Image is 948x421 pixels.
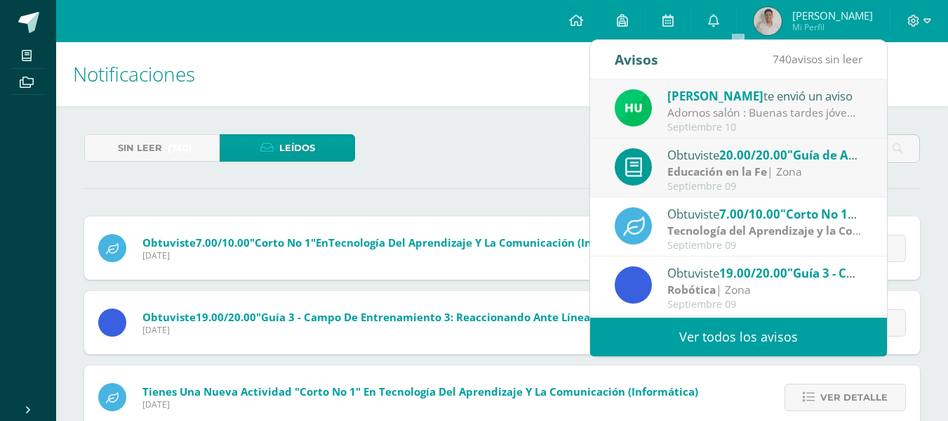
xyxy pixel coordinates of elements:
span: 7.00/10.00 [196,235,250,250]
a: Sin leer(740) [84,134,220,162]
div: | Zona [667,164,862,180]
span: Obtuviste en [142,235,694,250]
span: 740 [773,51,792,67]
span: Tecnología del Aprendizaje y la Comunicación (Informática) (Parcial) [328,235,694,250]
span: avisos sin leer [773,51,862,67]
img: 5f8b1fa4d3844940ee0a10de8934683e.png [754,7,782,35]
span: 7.00/10.00 [719,206,780,222]
div: Avisos [615,40,658,79]
span: [PERSON_NAME] [792,8,873,22]
span: Leídos [279,135,315,161]
div: Obtuviste en [667,145,862,164]
span: (740) [168,135,192,161]
span: 20.00/20.00 [719,147,787,163]
span: [DATE] [142,250,694,261]
span: "Corto No 1" [780,206,857,222]
span: [DATE] [142,324,695,336]
span: Obtuviste en [142,310,695,324]
div: Obtuviste en [667,205,862,223]
span: Notificaciones [73,60,195,87]
span: 19.00/20.00 [196,310,256,324]
span: Tienes una nueva actividad "Corto No 1" En Tecnología del Aprendizaje y la Comunicación (Informát... [142,384,698,399]
strong: Educación en la Fe [667,164,767,179]
div: Septiembre 09 [667,240,862,252]
span: "Guía 3 - Campo de entrenamiento 3: Reaccionando ante líneas" [256,310,600,324]
div: | Parcial [667,223,862,239]
div: Septiembre 10 [667,122,862,134]
div: Obtuviste en [667,264,862,282]
div: Adornos salón : Buenas tardes jóvenes. Se les envía link para la colaboración de los adornos para... [667,105,862,121]
span: "Corto No 1" [250,235,316,250]
img: fd23069c3bd5c8dde97a66a86ce78287.png [615,89,652,127]
strong: Robótica [667,282,716,297]
a: Leídos [220,134,355,162]
div: te envió un aviso [667,86,862,105]
div: Septiembre 09 [667,299,862,311]
span: Mi Perfil [792,21,873,33]
span: [DATE] [142,399,698,410]
a: Ver todos los avisos [590,318,887,356]
span: 19.00/20.00 [719,265,787,281]
span: Ver detalle [820,384,888,410]
span: [PERSON_NAME] [667,88,763,104]
div: | Zona [667,282,862,298]
div: Septiembre 09 [667,181,862,193]
span: Sin leer [118,135,162,161]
